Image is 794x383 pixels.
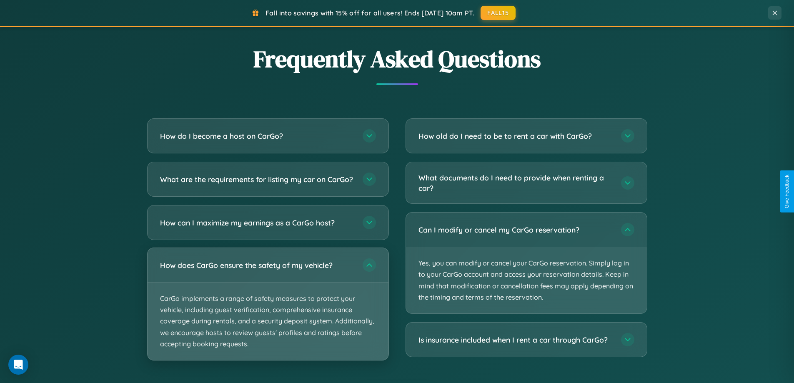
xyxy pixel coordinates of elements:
h3: How does CarGo ensure the safety of my vehicle? [160,260,354,270]
button: FALL15 [481,6,516,20]
span: Fall into savings with 15% off for all users! Ends [DATE] 10am PT. [266,9,474,17]
h2: Frequently Asked Questions [147,43,647,75]
h3: Can I modify or cancel my CarGo reservation? [418,225,613,235]
h3: How do I become a host on CarGo? [160,131,354,141]
h3: What documents do I need to provide when renting a car? [418,173,613,193]
p: CarGo implements a range of safety measures to protect your vehicle, including guest verification... [148,283,388,360]
p: Yes, you can modify or cancel your CarGo reservation. Simply log in to your CarGo account and acc... [406,247,647,313]
h3: How can I maximize my earnings as a CarGo host? [160,218,354,228]
h3: Is insurance included when I rent a car through CarGo? [418,335,613,345]
h3: How old do I need to be to rent a car with CarGo? [418,131,613,141]
h3: What are the requirements for listing my car on CarGo? [160,174,354,185]
div: Give Feedback [784,175,790,208]
div: Open Intercom Messenger [8,355,28,375]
